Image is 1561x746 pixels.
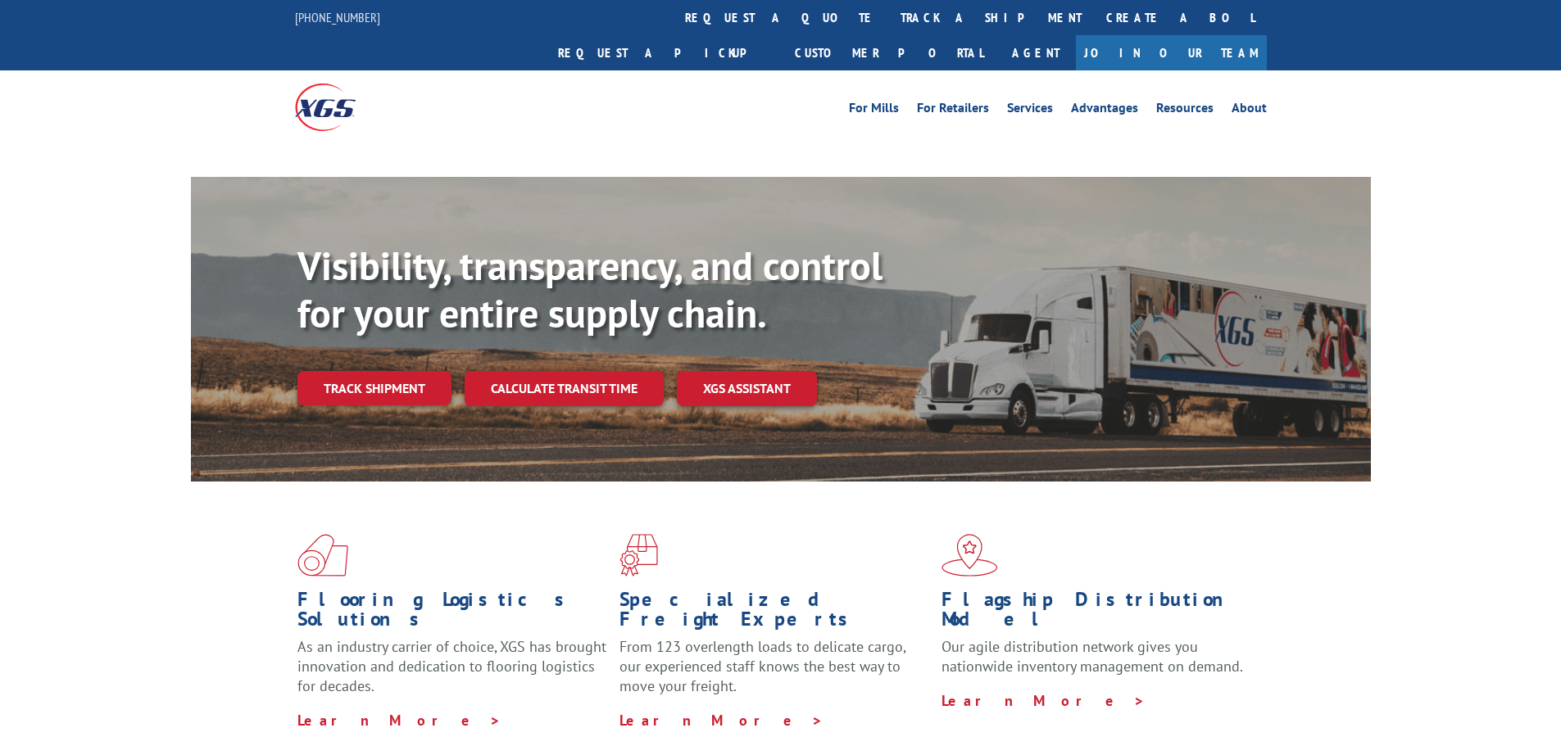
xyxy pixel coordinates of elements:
[942,637,1243,676] span: Our agile distribution network gives you nationwide inventory management on demand.
[297,240,883,338] b: Visibility, transparency, and control for your entire supply chain.
[942,691,1146,710] a: Learn More >
[677,371,817,406] a: XGS ASSISTANT
[295,9,380,25] a: [PHONE_NUMBER]
[942,534,998,576] img: xgs-icon-flagship-distribution-model-red
[917,102,989,120] a: For Retailers
[619,534,658,576] img: xgs-icon-focused-on-flooring-red
[619,637,929,710] p: From 123 overlength loads to delicate cargo, our experienced staff knows the best way to move you...
[1071,102,1138,120] a: Advantages
[1076,35,1267,70] a: Join Our Team
[1007,102,1053,120] a: Services
[619,590,929,637] h1: Specialized Freight Experts
[1232,102,1267,120] a: About
[297,711,501,730] a: Learn More >
[942,590,1251,637] h1: Flagship Distribution Model
[1156,102,1214,120] a: Resources
[546,35,783,70] a: Request a pickup
[465,371,664,406] a: Calculate transit time
[297,590,607,637] h1: Flooring Logistics Solutions
[297,637,606,695] span: As an industry carrier of choice, XGS has brought innovation and dedication to flooring logistics...
[297,534,348,576] img: xgs-icon-total-supply-chain-intelligence-red
[996,35,1076,70] a: Agent
[297,371,452,405] a: Track shipment
[619,711,824,730] a: Learn More >
[783,35,996,70] a: Customer Portal
[849,102,899,120] a: For Mills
